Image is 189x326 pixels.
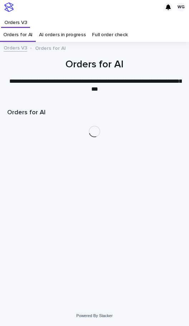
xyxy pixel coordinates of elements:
p: Orders for AI [35,44,66,52]
h1: Orders for AI [7,58,182,71]
a: Orders V3 [4,43,27,52]
a: Orders V3 [1,14,30,27]
a: AI orders in progress [39,28,86,42]
img: stacker-logo-s-only.png [4,3,14,12]
a: Full order check [92,28,127,42]
h1: Orders for AI [7,109,182,117]
a: Powered By Stacker [76,313,112,318]
a: Orders for AI [3,28,33,42]
div: WG [177,3,185,11]
p: Orders V3 [4,14,27,26]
